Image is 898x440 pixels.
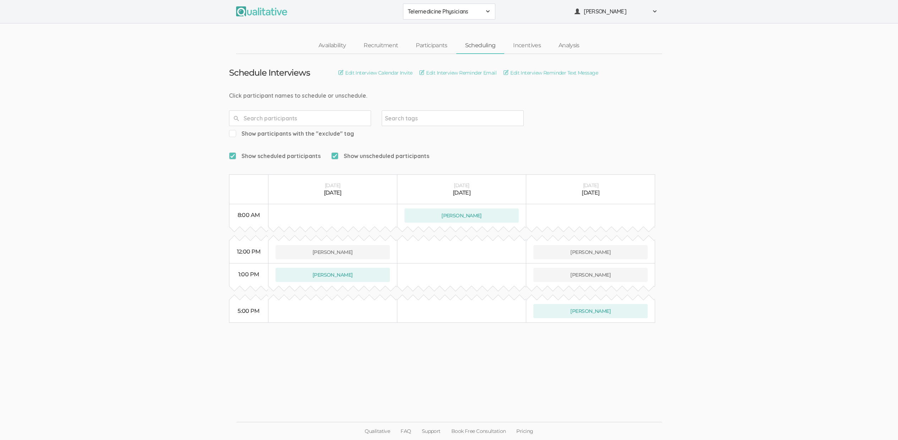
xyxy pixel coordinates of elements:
[407,38,456,53] a: Participants
[404,182,519,189] div: [DATE]
[403,4,495,20] button: Telemedicine Physicians
[862,406,898,440] iframe: Chat Widget
[229,130,354,138] span: Show participants with the "exclude" tag
[331,152,429,160] span: Show unscheduled participants
[446,422,511,440] a: Book Free Consultation
[504,38,550,53] a: Incentives
[276,268,390,282] button: [PERSON_NAME]
[570,4,662,20] button: [PERSON_NAME]
[236,211,261,219] div: 8:00 AM
[584,7,648,16] span: [PERSON_NAME]
[404,189,519,197] div: [DATE]
[404,208,519,223] button: [PERSON_NAME]
[533,182,648,189] div: [DATE]
[276,245,390,259] button: [PERSON_NAME]
[276,182,390,189] div: [DATE]
[229,152,321,160] span: Show scheduled participants
[236,307,261,315] div: 5:00 PM
[355,38,407,53] a: Recruitment
[236,248,261,256] div: 12:00 PM
[385,114,429,123] input: Search tags
[511,422,538,440] a: Pricing
[229,92,669,100] div: Click participant names to schedule or unschedule.
[533,268,648,282] button: [PERSON_NAME]
[408,7,481,16] span: Telemedicine Physicians
[533,245,648,259] button: [PERSON_NAME]
[229,68,310,77] h3: Schedule Interviews
[417,422,446,440] a: Support
[533,304,648,318] button: [PERSON_NAME]
[456,38,505,53] a: Scheduling
[236,6,287,16] img: Qualitative
[236,271,261,279] div: 1:00 PM
[395,422,416,440] a: FAQ
[310,38,355,53] a: Availability
[504,69,598,77] a: Edit Interview Reminder Text Message
[359,422,395,440] a: Qualitative
[276,189,390,197] div: [DATE]
[533,189,648,197] div: [DATE]
[419,69,496,77] a: Edit Interview Reminder Email
[338,69,412,77] a: Edit Interview Calendar Invite
[229,110,371,126] input: Search participants
[550,38,588,53] a: Analysis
